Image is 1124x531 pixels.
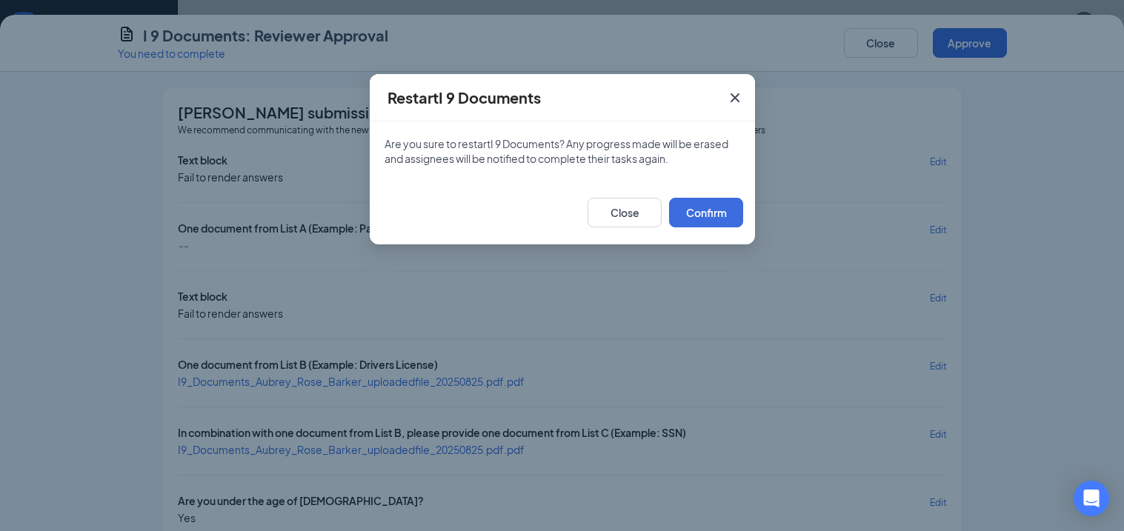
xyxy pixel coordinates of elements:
[388,87,541,108] h4: Restart I 9 Documents
[715,74,755,121] button: Close
[385,136,740,166] p: Are you sure to restart I 9 Documents ? Any progress made will be erased and assignees will be no...
[669,198,743,227] button: Confirm
[726,89,744,107] svg: Cross
[1074,481,1109,516] div: Open Intercom Messenger
[588,198,662,227] button: Close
